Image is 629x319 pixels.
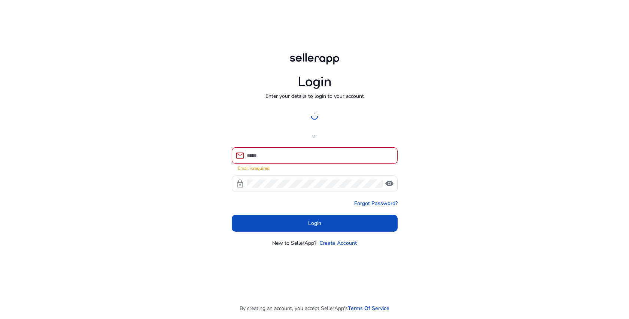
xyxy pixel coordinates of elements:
button: Login [232,215,398,232]
p: Enter your details to login to your account [265,92,364,100]
strong: required [253,165,270,171]
a: Terms Of Service [348,304,389,312]
span: visibility [385,179,394,188]
span: mail [236,151,244,160]
mat-error: Email is [238,164,392,172]
span: lock [236,179,244,188]
a: Forgot Password? [354,199,398,207]
a: Create Account [319,239,357,247]
span: Login [308,219,321,227]
p: or [232,132,398,140]
h1: Login [298,74,332,90]
p: New to SellerApp? [272,239,316,247]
